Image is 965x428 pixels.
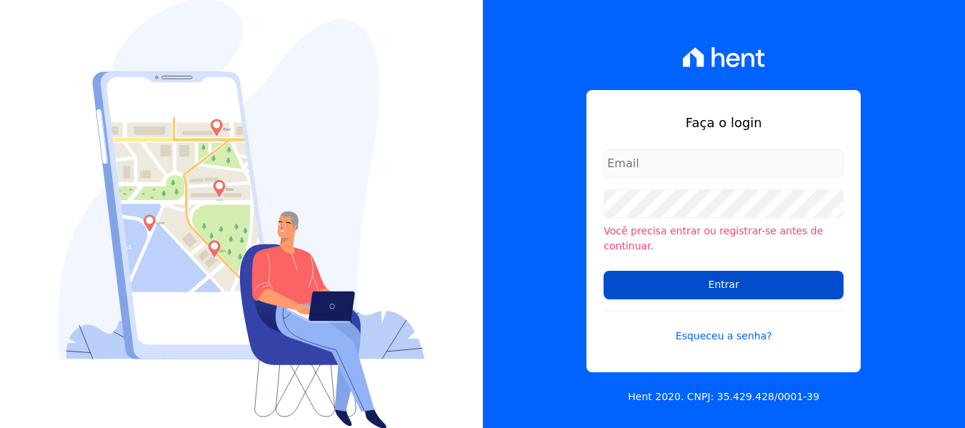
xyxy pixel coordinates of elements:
li: Você precisa entrar ou registrar-se antes de continuar. [604,224,844,254]
a: Esqueceu a senha? [604,311,844,344]
p: Hent 2020. CNPJ: 35.429.428/0001-39 [628,389,819,404]
input: Email [604,149,844,178]
h1: Faça o login [604,113,844,132]
input: Entrar [604,271,844,299]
